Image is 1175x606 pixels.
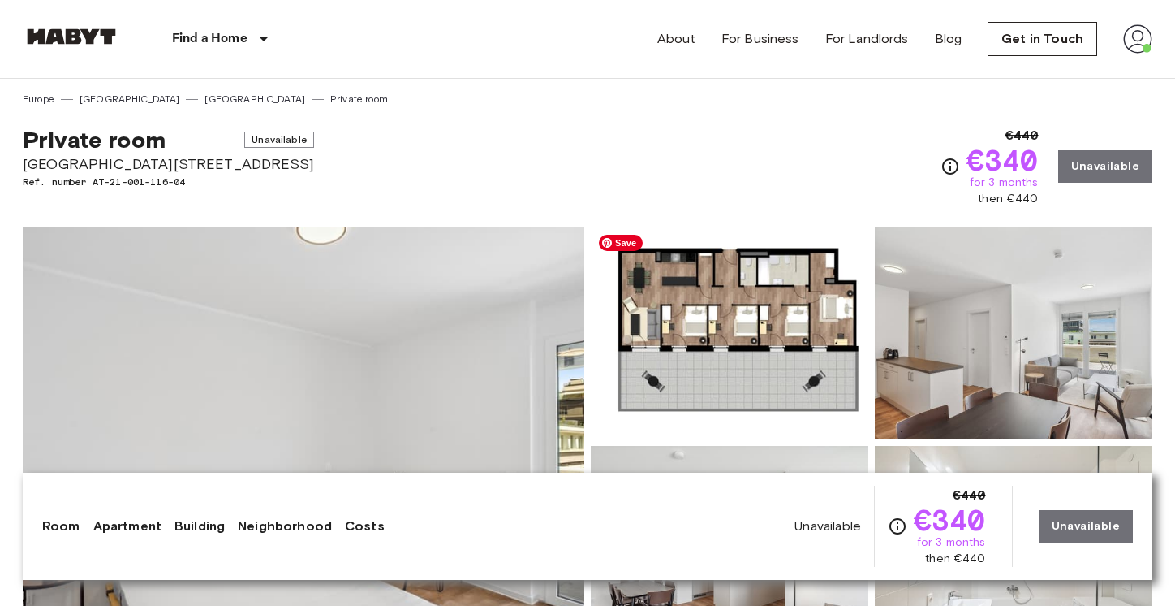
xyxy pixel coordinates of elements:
a: Room [42,517,80,536]
span: then €440 [978,191,1038,207]
span: for 3 months [917,535,986,551]
span: Save [599,235,643,251]
a: [GEOGRAPHIC_DATA] [80,92,180,106]
span: €340 [966,145,1039,175]
a: For Business [721,29,799,49]
a: Europe [23,92,54,106]
svg: Check cost overview for full price breakdown. Please note that discounts apply to new joiners onl... [940,157,960,176]
a: Apartment [93,517,161,536]
a: For Landlords [825,29,909,49]
span: Unavailable [244,132,314,148]
span: Unavailable [794,517,861,535]
a: Private room [330,92,388,106]
span: then €440 [925,551,985,567]
span: €440 [1005,126,1039,145]
span: Ref. number AT-21-001-116-04 [23,175,314,189]
span: €340 [914,505,986,535]
img: Picture of unit AT-21-001-116-04 [591,227,868,439]
span: €440 [953,486,986,505]
img: Picture of unit AT-21-001-116-04 [875,227,1152,439]
a: About [657,29,695,49]
span: Private room [23,126,166,154]
a: Get in Touch [988,22,1097,56]
a: Building [174,517,225,536]
a: Neighborhood [238,517,332,536]
svg: Check cost overview for full price breakdown. Please note that discounts apply to new joiners onl... [888,517,907,536]
a: Blog [935,29,962,49]
img: avatar [1123,24,1152,54]
p: Find a Home [172,29,247,49]
span: [GEOGRAPHIC_DATA][STREET_ADDRESS] [23,154,314,175]
img: Habyt [23,28,120,45]
span: for 3 months [970,175,1039,191]
a: [GEOGRAPHIC_DATA] [204,92,305,106]
a: Costs [345,517,385,536]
